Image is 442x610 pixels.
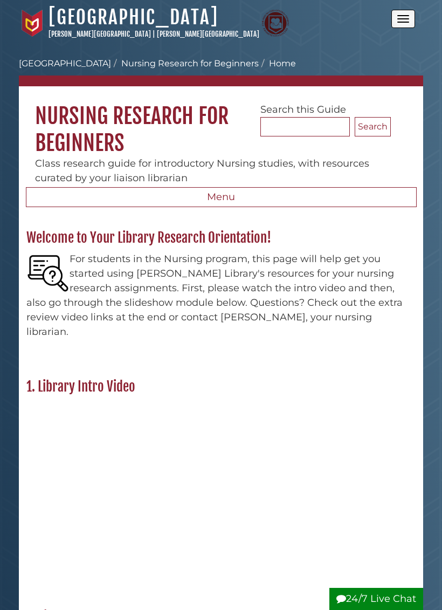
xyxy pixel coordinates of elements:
[262,10,289,37] img: Calvin Theological Seminary
[26,187,417,208] button: Menu
[21,229,422,246] h2: Welcome to Your Library Research Orientation!
[26,252,70,295] img: 5cIFD-9dGB5JWVjzsd9D9VdP5p9BLCtDKbEyXBy-WDhgezHPzz9geOY8lk5ZIa0kxwiMR7iIVRS_93UxclQwkhBkFhSk7m_D8...
[259,57,296,70] li: Home
[19,86,423,156] h1: Nursing Research for Beginners
[19,57,423,86] nav: breadcrumb
[121,58,259,68] a: Nursing Research for Beginners
[26,401,328,571] iframe: YouTube video player
[26,252,416,339] p: For students in the Nursing program, this page will help get you started using [PERSON_NAME] Libr...
[49,5,218,29] a: [GEOGRAPHIC_DATA]
[153,30,155,38] span: |
[21,378,422,395] h2: 1. Library Intro Video
[35,157,369,184] span: Class research guide for introductory Nursing studies, with resources curated by your liaison lib...
[19,10,46,37] img: Calvin University
[329,588,423,610] button: 24/7 Live Chat
[391,10,415,28] button: Open the menu
[19,58,111,68] a: [GEOGRAPHIC_DATA]
[157,30,259,38] a: [PERSON_NAME][GEOGRAPHIC_DATA]
[49,30,151,38] a: [PERSON_NAME][GEOGRAPHIC_DATA]
[355,117,391,136] button: Search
